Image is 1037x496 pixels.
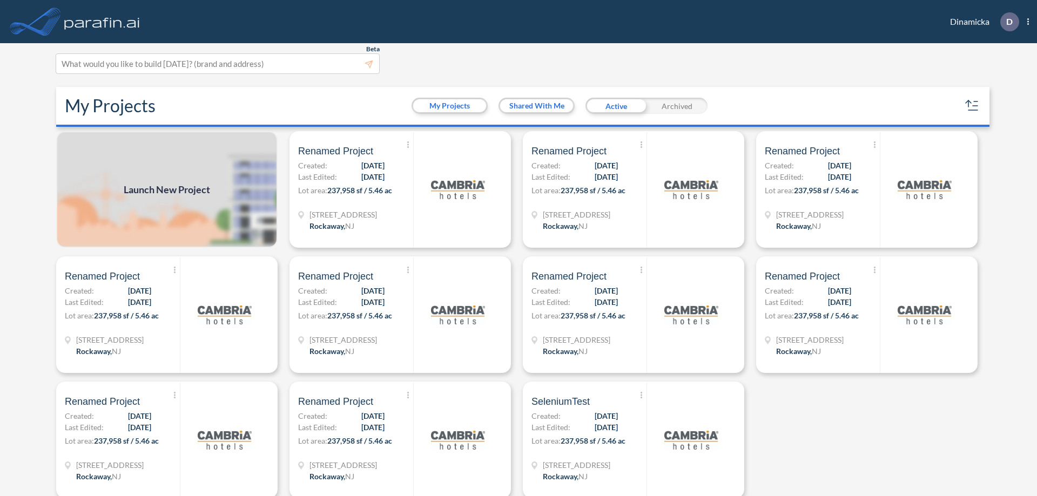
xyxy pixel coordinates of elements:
[794,311,859,320] span: 237,958 sf / 5.46 ac
[812,221,821,230] span: NJ
[500,99,573,112] button: Shared With Me
[298,285,327,296] span: Created:
[198,288,252,342] img: logo
[828,285,851,296] span: [DATE]
[543,221,578,230] span: Rockaway ,
[765,285,794,296] span: Created:
[543,346,578,356] span: Rockaway ,
[898,162,952,216] img: logo
[898,288,952,342] img: logo
[298,296,337,308] span: Last Edited:
[361,171,385,182] span: [DATE]
[828,296,851,308] span: [DATE]
[561,186,625,195] span: 237,958 sf / 5.46 ac
[765,311,794,320] span: Lot area:
[65,395,140,408] span: Renamed Project
[531,436,561,445] span: Lot area:
[531,145,607,158] span: Renamed Project
[664,288,718,342] img: logo
[531,171,570,182] span: Last Edited:
[595,285,618,296] span: [DATE]
[366,45,380,53] span: Beta
[431,288,485,342] img: logo
[76,345,121,357] div: Rockaway, NJ
[65,422,104,433] span: Last Edited:
[431,413,485,467] img: logo
[76,459,144,471] span: 321 Mt Hope Ave
[543,209,610,220] span: 321 Mt Hope Ave
[361,410,385,422] span: [DATE]
[298,436,327,445] span: Lot area:
[561,311,625,320] span: 237,958 sf / 5.46 ac
[298,422,337,433] span: Last Edited:
[327,186,392,195] span: 237,958 sf / 5.46 ac
[531,395,590,408] span: SeleniumTest
[298,186,327,195] span: Lot area:
[595,171,618,182] span: [DATE]
[543,472,578,481] span: Rockaway ,
[585,98,647,114] div: Active
[543,471,588,482] div: Rockaway, NJ
[578,221,588,230] span: NJ
[765,171,804,182] span: Last Edited:
[198,413,252,467] img: logo
[531,285,561,296] span: Created:
[309,334,377,345] span: 321 Mt Hope Ave
[531,296,570,308] span: Last Edited:
[531,270,607,283] span: Renamed Project
[828,160,851,171] span: [DATE]
[65,436,94,445] span: Lot area:
[561,436,625,445] span: 237,958 sf / 5.46 ac
[309,209,377,220] span: 321 Mt Hope Ave
[934,12,1029,31] div: Dinamicka
[828,171,851,182] span: [DATE]
[431,162,485,216] img: logo
[776,209,844,220] span: 321 Mt Hope Ave
[94,436,159,445] span: 237,958 sf / 5.46 ac
[647,98,708,114] div: Archived
[776,334,844,345] span: 321 Mt Hope Ave
[361,422,385,433] span: [DATE]
[964,97,981,114] button: sort
[361,160,385,171] span: [DATE]
[327,436,392,445] span: 237,958 sf / 5.46 ac
[1006,17,1013,26] p: D
[765,296,804,308] span: Last Edited:
[776,345,821,357] div: Rockaway, NJ
[76,472,112,481] span: Rockaway ,
[309,346,345,356] span: Rockaway ,
[62,11,142,32] img: logo
[345,221,354,230] span: NJ
[65,96,156,116] h2: My Projects
[765,160,794,171] span: Created:
[298,410,327,422] span: Created:
[76,334,144,345] span: 321 Mt Hope Ave
[298,145,373,158] span: Renamed Project
[327,311,392,320] span: 237,958 sf / 5.46 ac
[664,413,718,467] img: logo
[543,334,610,345] span: 321 Mt Hope Ave
[595,160,618,171] span: [DATE]
[765,145,840,158] span: Renamed Project
[298,311,327,320] span: Lot area:
[65,296,104,308] span: Last Edited:
[309,471,354,482] div: Rockaway, NJ
[794,186,859,195] span: 237,958 sf / 5.46 ac
[309,345,354,357] div: Rockaway, NJ
[309,221,345,230] span: Rockaway ,
[124,182,210,197] span: Launch New Project
[298,395,373,408] span: Renamed Project
[76,346,112,356] span: Rockaway ,
[56,131,278,248] a: Launch New Project
[776,346,812,356] span: Rockaway ,
[309,459,377,471] span: 321 Mt Hope Ave
[76,471,121,482] div: Rockaway, NJ
[595,296,618,308] span: [DATE]
[361,296,385,308] span: [DATE]
[345,346,354,356] span: NJ
[298,270,373,283] span: Renamed Project
[128,422,151,433] span: [DATE]
[112,472,121,481] span: NJ
[65,270,140,283] span: Renamed Project
[578,472,588,481] span: NJ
